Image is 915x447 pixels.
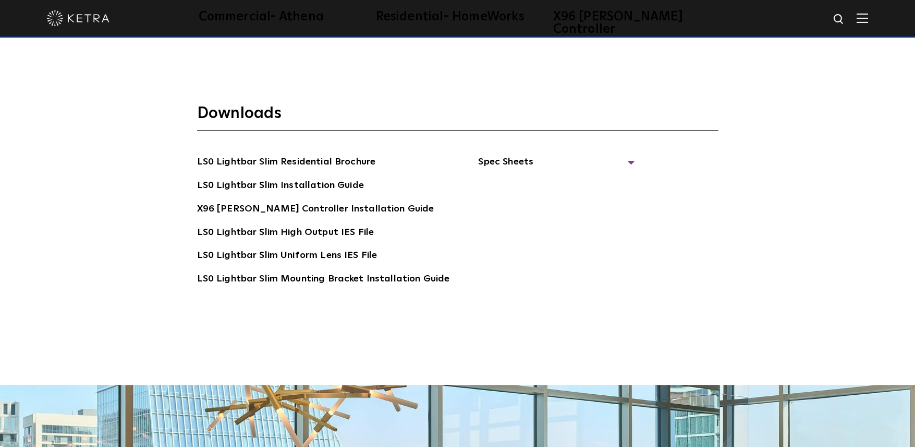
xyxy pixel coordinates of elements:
h3: Downloads [197,103,718,131]
a: LS0 Lightbar Slim High Output IES File [197,225,374,242]
a: LS0 Lightbar Slim Residential Brochure [197,155,376,171]
img: ketra-logo-2019-white [47,10,109,26]
a: X96 [PERSON_NAME] Controller Installation Guide [197,202,434,218]
img: Hamburger%20Nav.svg [857,13,868,23]
a: LS0 Lightbar Slim Installation Guide [197,178,364,195]
span: Spec Sheets [478,155,635,178]
a: LS0 Lightbar Slim Mounting Bracket Installation Guide [197,272,450,288]
a: LS0 Lightbar Slim Uniform Lens IES File [197,248,377,265]
img: search icon [833,13,846,26]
